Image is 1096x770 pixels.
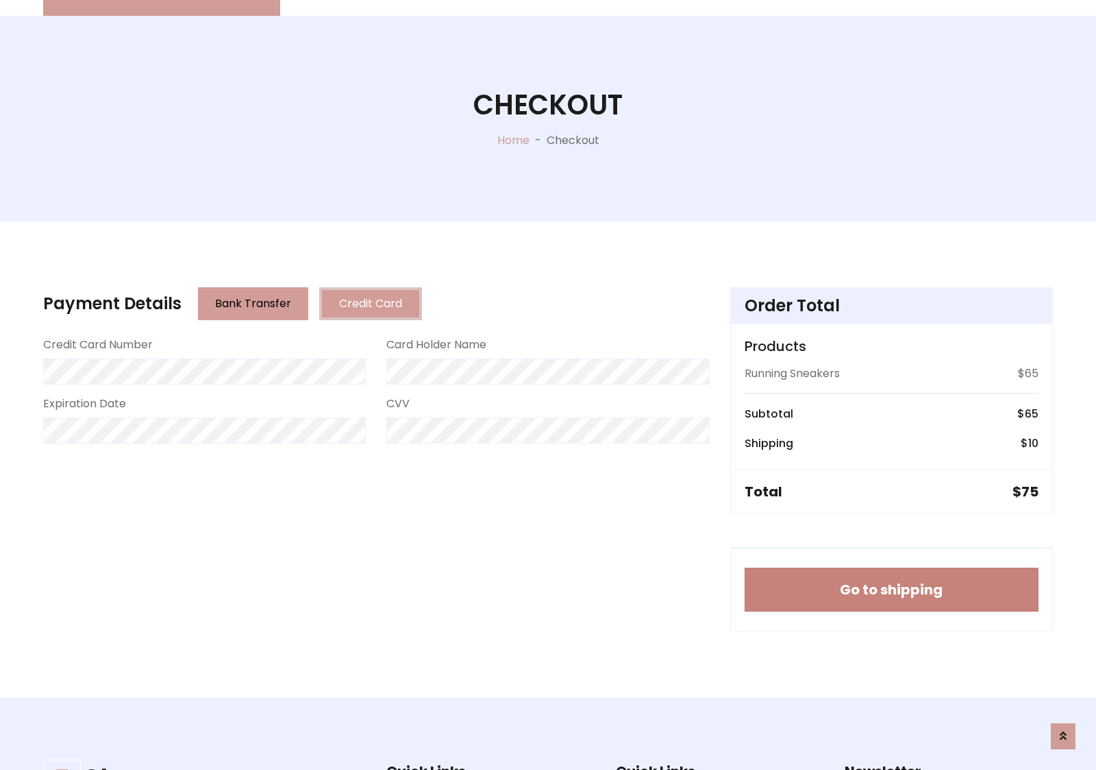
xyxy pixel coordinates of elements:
a: Home [497,132,530,148]
h5: Total [745,483,782,500]
button: Credit Card [319,287,422,320]
label: CVV [386,396,410,412]
h6: $ [1021,437,1038,450]
h5: $ [1012,483,1038,500]
h6: Subtotal [745,407,793,420]
h6: Shipping [745,437,793,450]
p: - [530,132,547,149]
h4: Payment Details [43,294,182,314]
h1: Checkout [473,88,623,121]
span: 65 [1025,406,1038,422]
h5: Products [745,338,1038,354]
h4: Order Total [745,296,1038,316]
p: Running Sneakers [745,365,840,382]
label: Card Holder Name [386,337,486,353]
span: 10 [1028,435,1038,451]
p: Checkout [547,132,599,149]
p: $65 [1018,365,1038,382]
h6: $ [1017,407,1038,420]
label: Credit Card Number [43,337,153,353]
label: Expiration Date [43,396,126,412]
button: Bank Transfer [198,287,308,320]
span: 75 [1021,482,1038,501]
button: Go to shipping [745,568,1038,612]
